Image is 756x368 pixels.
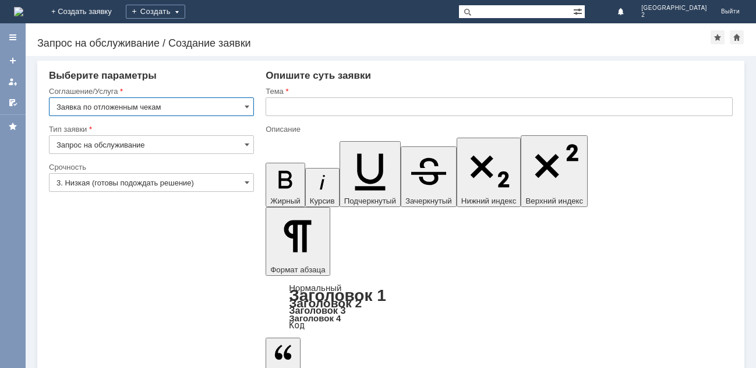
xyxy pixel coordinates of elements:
a: Код [289,320,305,331]
div: Запрос на обслуживание / Создание заявки [37,37,711,49]
a: Мои согласования [3,93,22,112]
span: Верхний индекс [525,197,583,205]
span: Подчеркнутый [344,197,396,205]
div: Срочность [49,163,252,171]
span: Нижний индекс [461,197,517,205]
span: 2 [641,12,707,19]
button: Курсив [305,168,340,207]
span: Жирный [270,197,301,205]
div: Тема [266,87,730,95]
a: Перейти на домашнюю страницу [14,7,23,16]
a: Заголовок 3 [289,305,345,316]
div: Сделать домашней страницей [730,30,744,44]
div: Описание [266,125,730,133]
span: Опишите суть заявки [266,70,371,81]
a: Заголовок 1 [289,286,386,304]
span: Зачеркнутый [405,197,452,205]
span: Расширенный поиск [573,5,585,16]
a: Заголовок 2 [289,296,362,310]
a: Создать заявку [3,51,22,70]
div: Соглашение/Услуга [49,87,252,95]
button: Жирный [266,163,305,207]
a: Нормальный [289,283,341,293]
a: Заголовок 4 [289,313,341,323]
button: Подчеркнутый [340,141,401,207]
button: Нижний индекс [457,138,521,207]
div: Формат абзаца [266,284,733,330]
div: Создать [126,5,185,19]
span: [GEOGRAPHIC_DATA] [641,5,707,12]
div: Добавить в избранное [711,30,725,44]
span: Формат абзаца [270,265,325,274]
a: Мои заявки [3,72,22,91]
img: logo [14,7,23,16]
button: Зачеркнутый [401,146,457,207]
div: Тип заявки [49,125,252,133]
button: Верхний индекс [521,135,588,207]
button: Формат абзаца [266,207,330,276]
span: Выберите параметры [49,70,157,81]
span: Курсив [310,197,335,205]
